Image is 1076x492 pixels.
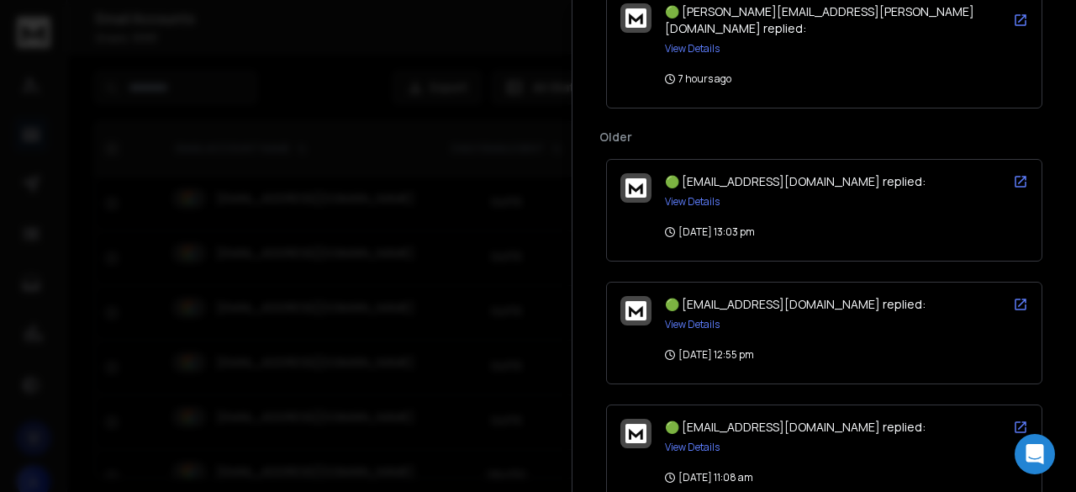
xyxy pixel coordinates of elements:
[665,318,720,331] button: View Details
[665,3,974,36] span: 🟢 [PERSON_NAME][EMAIL_ADDRESS][PERSON_NAME][DOMAIN_NAME] replied:
[665,225,755,239] p: [DATE] 13:03 pm
[625,424,646,443] img: logo
[665,42,720,56] button: View Details
[665,195,720,209] button: View Details
[599,129,1049,145] p: Older
[665,296,926,312] span: 🟢 [EMAIL_ADDRESS][DOMAIN_NAME] replied:
[665,441,720,454] button: View Details
[665,471,753,484] p: [DATE] 11:08 am
[625,301,646,320] img: logo
[1015,434,1055,474] div: Open Intercom Messenger
[665,173,926,189] span: 🟢 [EMAIL_ADDRESS][DOMAIN_NAME] replied:
[665,419,926,435] span: 🟢 [EMAIL_ADDRESS][DOMAIN_NAME] replied:
[665,348,754,362] p: [DATE] 12:55 pm
[625,178,646,198] img: logo
[665,72,731,86] p: 7 hours ago
[625,8,646,28] img: logo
